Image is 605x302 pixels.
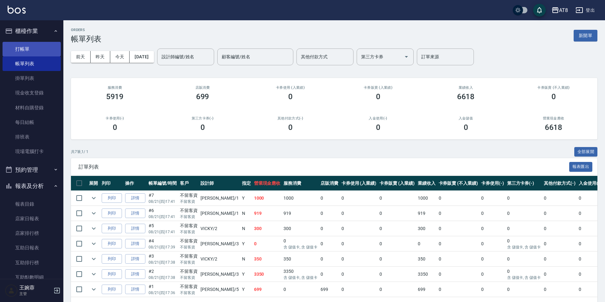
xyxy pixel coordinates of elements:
[577,221,603,236] td: 0
[3,241,61,255] a: 互助日報表
[542,282,577,297] td: 0
[574,32,597,38] a: 新開單
[574,147,598,157] button: 全部展開
[180,192,198,199] div: 不留客資
[542,221,577,236] td: 0
[378,191,416,206] td: 0
[102,209,122,218] button: 列印
[166,86,239,90] h2: 店販消費
[199,191,240,206] td: [PERSON_NAME] /1
[130,51,154,63] button: [DATE]
[517,116,590,120] h2: 營業現金應收
[240,191,252,206] td: Y
[378,252,416,267] td: 0
[147,176,178,191] th: 帳單編號/時間
[125,285,145,294] a: 詳情
[3,130,61,144] a: 排班表
[79,86,151,90] h3: 服務消費
[506,221,543,236] td: 0
[180,222,198,229] div: 不留客資
[378,176,416,191] th: 卡券販賣 (入業績)
[340,282,378,297] td: 0
[319,282,340,297] td: 699
[577,191,603,206] td: 0
[319,176,340,191] th: 店販消費
[506,176,543,191] th: 第三方卡券(-)
[288,92,293,101] h3: 0
[180,260,198,265] p: 不留客資
[437,176,480,191] th: 卡券販賣 (不入業績)
[196,92,209,101] h3: 699
[577,267,603,282] td: 0
[3,226,61,241] a: 店家排行榜
[437,252,480,267] td: 0
[199,252,240,267] td: VICKY /2
[573,4,597,16] button: 登出
[240,236,252,251] td: Y
[125,224,145,234] a: 詳情
[288,123,293,132] h3: 0
[416,282,437,297] td: 699
[437,206,480,221] td: 0
[102,254,122,264] button: 列印
[430,86,502,90] h2: 業績收入
[19,285,52,291] h5: 王婉蓉
[180,229,198,235] p: 不留客資
[89,193,99,203] button: expand row
[113,123,117,132] h3: 0
[340,221,378,236] td: 0
[506,252,543,267] td: 0
[551,92,556,101] h3: 0
[480,267,506,282] td: 0
[506,282,543,297] td: 0
[79,164,569,170] span: 訂單列表
[149,290,177,296] p: 08/21 (四) 17:36
[240,221,252,236] td: N
[3,211,61,226] a: 店家日報表
[416,206,437,221] td: 919
[199,176,240,191] th: 設計師
[125,254,145,264] a: 詳情
[574,30,597,42] button: 新開單
[71,51,91,63] button: 前天
[340,236,378,251] td: 0
[542,191,577,206] td: 0
[282,176,319,191] th: 服務消費
[102,224,122,234] button: 列印
[199,221,240,236] td: VICKY /2
[3,144,61,159] a: 現場電腦打卡
[254,86,327,90] h2: 卡券使用 (入業績)
[480,176,506,191] th: 卡券使用(-)
[180,268,198,275] div: 不留客資
[506,191,543,206] td: 0
[480,236,506,251] td: 0
[147,236,178,251] td: #4
[102,269,122,279] button: 列印
[180,290,198,296] p: 不留客資
[199,282,240,297] td: [PERSON_NAME] /5
[180,253,198,260] div: 不留客資
[416,221,437,236] td: 300
[91,51,110,63] button: 昨天
[149,244,177,250] p: 08/21 (四) 17:39
[542,236,577,251] td: 0
[378,236,416,251] td: 0
[180,207,198,214] div: 不留客資
[416,176,437,191] th: 業績收入
[283,275,317,280] p: 含 儲值卡, 含 儲值卡
[102,285,122,294] button: 列印
[5,284,18,297] img: Person
[507,275,541,280] p: 含 儲值卡, 含 儲值卡
[545,123,563,132] h3: 6618
[506,267,543,282] td: 0
[252,267,282,282] td: 3350
[542,176,577,191] th: 其他付款方式(-)
[149,214,177,220] p: 08/21 (四) 17:41
[125,239,145,249] a: 詳情
[3,56,61,71] a: 帳單列表
[240,252,252,267] td: N
[87,176,100,191] th: 展開
[3,86,61,100] a: 現金收支登錄
[71,149,88,155] p: 共 7 筆, 1 / 1
[283,244,317,250] p: 含 儲值卡, 含 儲值卡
